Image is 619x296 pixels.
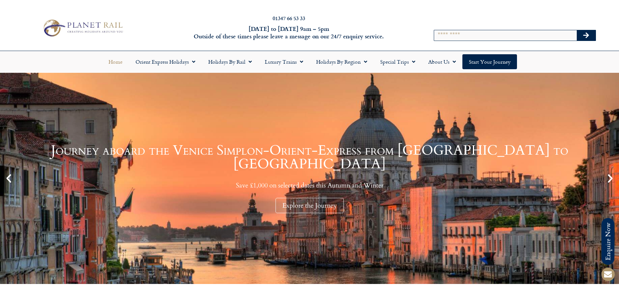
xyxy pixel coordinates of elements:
[16,181,603,189] p: Save £1,000 on selected dates this Autumn and Winter
[102,54,129,69] a: Home
[202,54,258,69] a: Holidays by Rail
[422,54,462,69] a: About Us
[577,30,596,41] button: Search
[605,173,616,184] div: Next slide
[258,54,310,69] a: Luxury Trains
[129,54,202,69] a: Orient Express Holidays
[273,14,305,22] a: 01347 66 53 33
[3,173,14,184] div: Previous slide
[3,54,616,69] nav: Menu
[374,54,422,69] a: Special Trips
[16,144,603,171] h1: Journey aboard the Venice Simplon-Orient-Express from [GEOGRAPHIC_DATA] to [GEOGRAPHIC_DATA]
[276,198,344,213] div: Explore the Journey
[40,18,125,38] img: Planet Rail Train Holidays Logo
[462,54,517,69] a: Start your Journey
[167,25,411,40] h6: [DATE] to [DATE] 9am – 5pm Outside of these times please leave a message on our 24/7 enquiry serv...
[310,54,374,69] a: Holidays by Region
